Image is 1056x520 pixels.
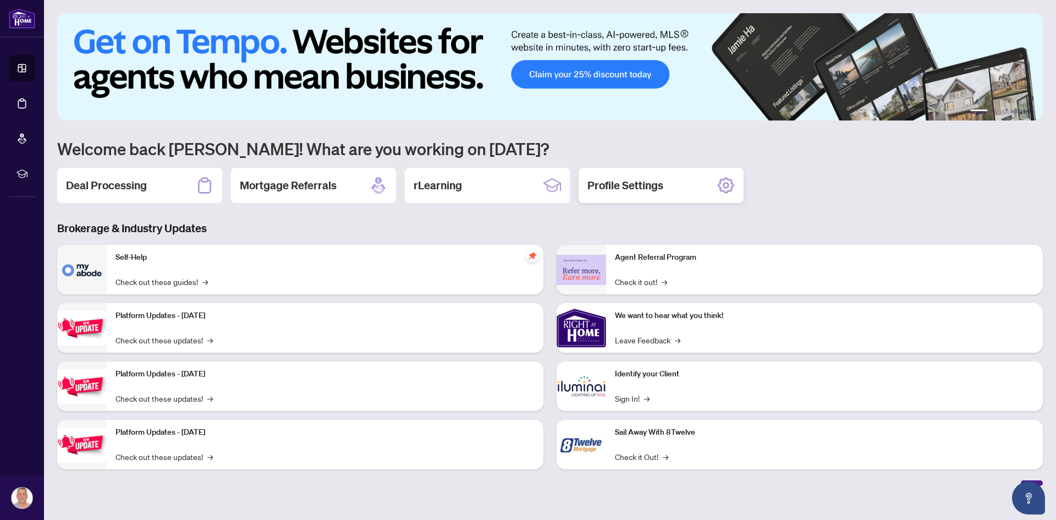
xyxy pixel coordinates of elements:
[615,251,1034,264] p: Agent Referral Program
[1019,110,1023,114] button: 5
[970,110,988,114] button: 1
[207,392,213,404] span: →
[57,245,107,294] img: Self-Help
[615,334,680,346] a: Leave Feedback→
[615,368,1034,380] p: Identify your Client
[116,451,213,463] a: Check out these updates!→
[1001,110,1005,114] button: 3
[116,426,535,439] p: Platform Updates - [DATE]
[615,392,650,404] a: Sign In!→
[414,178,462,193] h2: rLearning
[57,221,1043,236] h3: Brokerage & Industry Updates
[644,392,650,404] span: →
[116,392,213,404] a: Check out these updates!→
[615,276,667,288] a: Check it out!→
[675,334,680,346] span: →
[1012,481,1045,514] button: Open asap
[57,311,107,346] img: Platform Updates - July 21, 2025
[207,334,213,346] span: →
[1027,110,1032,114] button: 6
[12,488,32,508] img: Profile Icon
[587,178,663,193] h2: Profile Settings
[615,310,1034,322] p: We want to hear what you think!
[116,251,535,264] p: Self-Help
[116,276,208,288] a: Check out these guides!→
[526,249,539,262] span: pushpin
[57,369,107,404] img: Platform Updates - July 8, 2025
[557,255,606,285] img: Agent Referral Program
[663,451,668,463] span: →
[992,110,997,114] button: 2
[557,362,606,411] img: Identify your Client
[57,138,1043,159] h1: Welcome back [PERSON_NAME]! What are you working on [DATE]?
[57,13,1043,121] img: Slide 0
[207,451,213,463] span: →
[116,334,213,346] a: Check out these updates!→
[9,8,35,29] img: logo
[1010,110,1014,114] button: 4
[615,426,1034,439] p: Sail Away With 8Twelve
[557,303,606,353] img: We want to hear what you think!
[557,420,606,469] img: Sail Away With 8Twelve
[615,451,668,463] a: Check it Out!→
[240,178,337,193] h2: Mortgage Referrals
[662,276,667,288] span: →
[116,368,535,380] p: Platform Updates - [DATE]
[66,178,147,193] h2: Deal Processing
[57,428,107,462] img: Platform Updates - June 23, 2025
[202,276,208,288] span: →
[116,310,535,322] p: Platform Updates - [DATE]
